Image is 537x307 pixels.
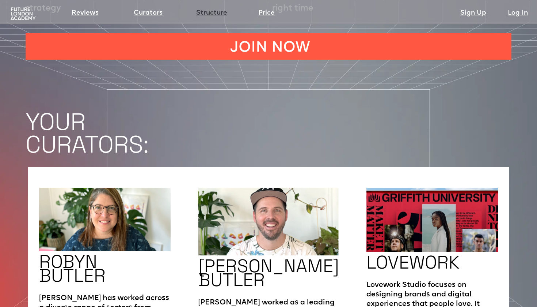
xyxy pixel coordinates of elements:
a: Structure [196,8,227,18]
h2: LOVEWORK [366,255,460,269]
h2: ROBYN BUTLER [39,255,106,282]
a: Reviews [72,8,99,18]
a: Sign Up [460,8,486,18]
a: Log In [508,8,528,18]
a: Curators [134,8,163,18]
a: Price [258,8,275,18]
h1: YOUR CURATORS: [26,111,537,156]
h2: [PERSON_NAME] BUTLER [198,259,339,287]
a: JOIN NOW [26,33,511,60]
